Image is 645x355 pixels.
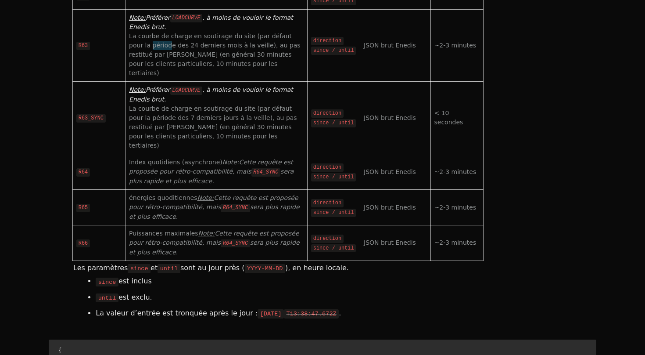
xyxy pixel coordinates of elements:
[245,264,285,273] code: YYYY-MM-DD
[128,264,150,273] code: since
[434,204,477,211] span: ~2-3 minutes
[170,14,203,22] code: LOADCURVE
[96,305,595,321] li: La valeur d’entrée est tronquée après le jour : .
[434,109,463,126] span: < 10 secondes
[311,119,356,127] code: since / until
[76,168,90,177] code: R64
[311,199,344,207] code: direction
[96,278,118,286] code: since
[434,239,477,246] span: ~2-3 minutes
[129,239,301,256] span: sera plus rapide et plus efficace.
[222,159,239,166] span: Note:
[129,105,299,149] span: La courbe de charge en soutirage du site (par défaut pour la période des 7 derniers jours à la ve...
[364,42,416,49] span: JSON brut Enedis
[284,309,339,318] code: T13:38:47.672Z
[364,239,416,246] span: JSON brut Enedis
[129,159,222,166] span: Index quotidiens (asynchrone)
[129,14,146,21] span: Note:
[129,194,300,210] span: Cette requête est proposée pour rétro-compatibilité, mais
[364,114,416,121] span: JSON brut Enedis
[364,204,416,211] span: JSON brut Enedis
[96,290,595,305] li: est exclu.
[170,87,203,95] code: LOADCURVE
[221,204,250,212] code: R64_SYNC
[146,14,170,21] em: Préférer
[129,230,301,246] span: Cette requête est proposée pour rétro-compatibilité, mais
[146,86,170,93] em: Préférer
[197,194,214,201] span: Note:
[96,273,595,289] li: est inclus
[311,47,356,55] code: since / until
[158,264,180,273] code: until
[258,309,284,318] code: [DATE]
[129,33,302,76] span: La courbe de charge en soutirage du site (par défaut pour la période des 24 derniers mois à la ve...
[76,42,90,50] code: R63
[311,235,344,243] code: direction
[311,209,356,217] code: since / until
[434,168,477,175] span: ~2-3 minutes
[129,230,198,237] span: Puissances maximales
[311,37,344,45] code: direction
[58,347,61,354] span: {
[311,173,356,181] code: since / until
[76,204,90,212] code: R65
[311,109,344,118] code: direction
[198,230,215,237] span: Note:
[311,244,356,253] code: since / until
[129,14,295,31] em: , à moins de vouloir le format Enedis brut.
[129,194,197,201] span: énergies quoditiennes
[96,293,118,302] code: until
[364,168,416,175] span: JSON brut Enedis
[76,114,106,123] code: R63_SYNC
[311,163,344,172] code: direction
[221,239,250,248] code: R64_SYNC
[129,86,146,93] span: Note:
[76,239,90,248] code: R66
[434,42,477,49] span: ~2-3 minutes
[129,86,295,103] em: , à moins de vouloir le format Enedis brut.
[72,261,596,323] div: Les paramètres et sont au jour près ( ), en heure locale.
[251,168,281,177] code: R64_SYNC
